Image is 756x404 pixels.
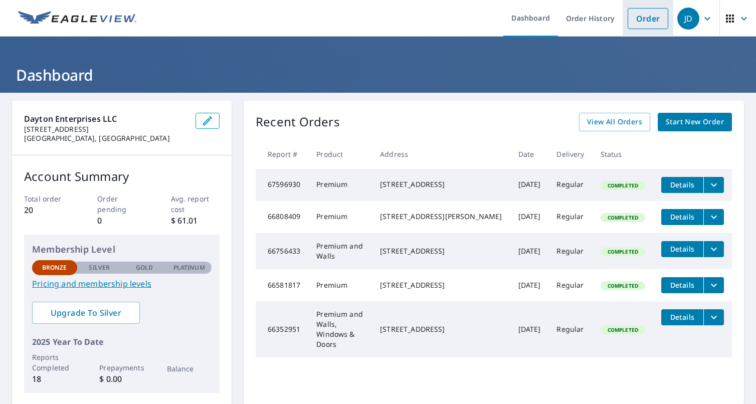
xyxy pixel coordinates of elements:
p: Balance [167,363,212,374]
td: 66756433 [256,233,308,269]
span: Completed [602,326,644,333]
span: Details [667,180,697,189]
p: Account Summary [24,167,220,185]
span: Details [667,312,697,322]
span: Details [667,244,697,254]
p: [GEOGRAPHIC_DATA], [GEOGRAPHIC_DATA] [24,134,187,143]
p: Total order [24,193,73,204]
td: [DATE] [510,233,549,269]
td: Regular [548,269,592,301]
p: $ 0.00 [99,373,144,385]
td: Premium and Walls [308,233,372,269]
p: [STREET_ADDRESS] [24,125,187,134]
p: Recent Orders [256,113,340,131]
p: $ 61.01 [171,215,220,227]
button: detailsBtn-66352951 [661,309,703,325]
p: Dayton Enterprises LLC [24,113,187,125]
span: Completed [602,282,644,289]
p: 18 [32,373,77,385]
span: View All Orders [587,116,642,128]
td: Premium [308,169,372,201]
p: Reports Completed [32,352,77,373]
td: 66808409 [256,201,308,233]
h1: Dashboard [12,65,744,85]
p: 0 [97,215,146,227]
div: [STREET_ADDRESS][PERSON_NAME] [380,212,502,222]
th: Report # [256,139,308,169]
td: [DATE] [510,301,549,357]
th: Date [510,139,549,169]
td: Regular [548,233,592,269]
p: Gold [136,263,153,272]
button: detailsBtn-66581817 [661,277,703,293]
p: Bronze [42,263,67,272]
td: [DATE] [510,169,549,201]
button: filesDropdownBtn-67596930 [703,177,724,193]
td: 66352951 [256,301,308,357]
th: Delivery [548,139,592,169]
a: Pricing and membership levels [32,278,212,290]
td: Regular [548,301,592,357]
div: [STREET_ADDRESS] [380,280,502,290]
span: Completed [602,248,644,255]
td: [DATE] [510,201,549,233]
span: Start New Order [666,116,724,128]
div: JD [677,8,699,30]
td: Premium and Walls, Windows & Doors [308,301,372,357]
span: Details [667,280,697,290]
div: [STREET_ADDRESS] [380,179,502,189]
td: 66581817 [256,269,308,301]
td: Premium [308,201,372,233]
button: filesDropdownBtn-66756433 [703,241,724,257]
span: Upgrade To Silver [40,307,132,318]
p: 20 [24,204,73,216]
th: Status [593,139,653,169]
th: Address [372,139,510,169]
a: Upgrade To Silver [32,302,140,324]
button: filesDropdownBtn-66808409 [703,209,724,225]
a: Start New Order [658,113,732,131]
p: Membership Level [32,243,212,256]
td: Regular [548,201,592,233]
p: Avg. report cost [171,193,220,215]
span: Completed [602,214,644,221]
button: detailsBtn-66756433 [661,241,703,257]
p: Silver [89,263,110,272]
button: detailsBtn-67596930 [661,177,703,193]
td: Premium [308,269,372,301]
button: detailsBtn-66808409 [661,209,703,225]
td: [DATE] [510,269,549,301]
span: Details [667,212,697,222]
td: Regular [548,169,592,201]
span: Completed [602,182,644,189]
img: EV Logo [18,11,136,26]
th: Product [308,139,372,169]
div: [STREET_ADDRESS] [380,246,502,256]
p: Prepayments [99,362,144,373]
p: Order pending [97,193,146,215]
td: 67596930 [256,169,308,201]
p: 2025 Year To Date [32,336,212,348]
button: filesDropdownBtn-66352951 [703,309,724,325]
p: Platinum [173,263,205,272]
a: Order [628,8,668,29]
div: [STREET_ADDRESS] [380,324,502,334]
a: View All Orders [579,113,650,131]
button: filesDropdownBtn-66581817 [703,277,724,293]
